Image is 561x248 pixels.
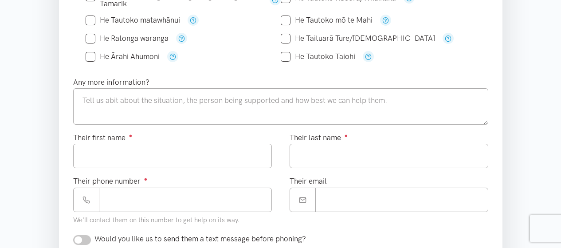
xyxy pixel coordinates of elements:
[73,175,148,187] label: Their phone number
[94,234,306,243] span: Would you like us to send them a text message before phoning?
[315,188,488,212] input: Email
[73,76,149,88] label: Any more information?
[86,53,160,60] label: He Ārahi Ahumoni
[86,16,180,24] label: He Tautoko matawhānui
[86,35,169,42] label: He Ratonga waranga
[73,132,133,144] label: Their first name
[129,132,133,139] sup: ●
[73,216,239,224] small: We'll contact them on this number to get help on its way.
[290,175,327,187] label: Their email
[281,53,355,60] label: He Tautoko Taiohi
[281,16,373,24] label: He Tautoko mō te Mahi
[99,188,272,212] input: Phone number
[281,35,435,42] label: He Taituarā Ture/[DEMOGRAPHIC_DATA]
[345,132,348,139] sup: ●
[290,132,348,144] label: Their last name
[144,176,148,182] sup: ●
